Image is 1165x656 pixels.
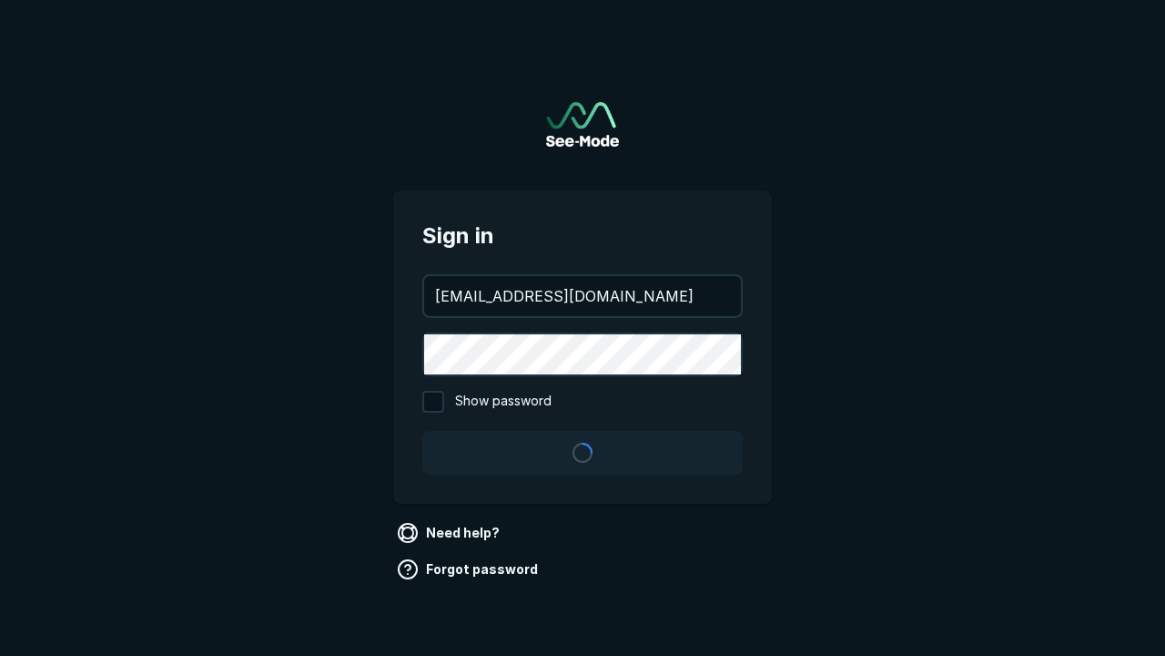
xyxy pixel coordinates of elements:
a: Forgot password [393,555,545,584]
span: Show password [455,391,552,413]
input: your@email.com [424,276,741,316]
a: Go to sign in [546,102,619,147]
a: Need help? [393,518,507,548]
img: See-Mode Logo [546,102,619,147]
span: Sign in [422,220,743,252]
